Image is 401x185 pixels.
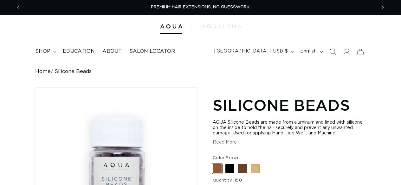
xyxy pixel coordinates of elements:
span: Silicone Beads [55,69,92,75]
span: Education [63,48,95,55]
span: shop [35,48,50,55]
button: English [296,46,325,58]
span: English [300,48,317,55]
a: Home [35,69,51,75]
span: About [102,48,122,55]
button: Previous announcement [11,2,25,14]
button: Read More [213,140,237,145]
summary: shop [31,44,59,59]
a: Salon Locator [126,44,179,59]
label: Black [225,164,234,173]
span: PREMIUM HAIR EXTENSIONS. NO GUESSWORK. [151,5,250,9]
div: AQUA Silicone Beads are made from aluminum and lined with silicone on the inside to hold the hair... [213,120,366,136]
nav: breadcrumbs [35,69,366,75]
label: Brown [213,164,222,173]
button: [GEOGRAPHIC_DATA] | USD $ [210,46,296,58]
span: Salon Locator [129,48,175,55]
label: Blonde [251,164,260,173]
h1: Silicone Beads [213,95,366,115]
img: Aqua Hair Extensions [160,24,182,29]
summary: Search [326,45,340,59]
span: Brown [226,156,240,160]
img: aqualyna.com [202,24,241,28]
label: Dark Brown [238,164,247,173]
span: [GEOGRAPHIC_DATA] | USD $ [214,48,288,55]
legend: Quantity : [213,177,243,184]
button: Next announcement [376,2,390,14]
legend: Color: [213,155,240,161]
span: 150 [235,178,242,182]
a: Education [59,44,99,59]
a: About [99,44,126,59]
